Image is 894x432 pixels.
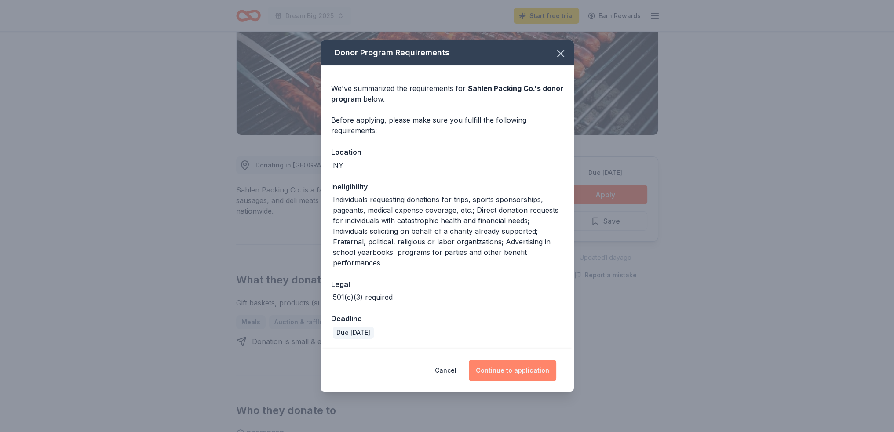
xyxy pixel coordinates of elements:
div: Individuals requesting donations for trips, sports sponsorships, pageants, medical expense covera... [333,194,563,268]
button: Cancel [435,360,456,381]
div: 501(c)(3) required [333,292,393,302]
div: Legal [331,279,563,290]
div: Location [331,146,563,158]
div: Before applying, please make sure you fulfill the following requirements: [331,115,563,136]
div: Donor Program Requirements [321,40,574,65]
button: Continue to application [469,360,556,381]
div: NY [333,160,343,171]
div: Due [DATE] [333,327,374,339]
div: We've summarized the requirements for below. [331,83,563,104]
div: Ineligibility [331,181,563,192]
div: Deadline [331,313,563,324]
